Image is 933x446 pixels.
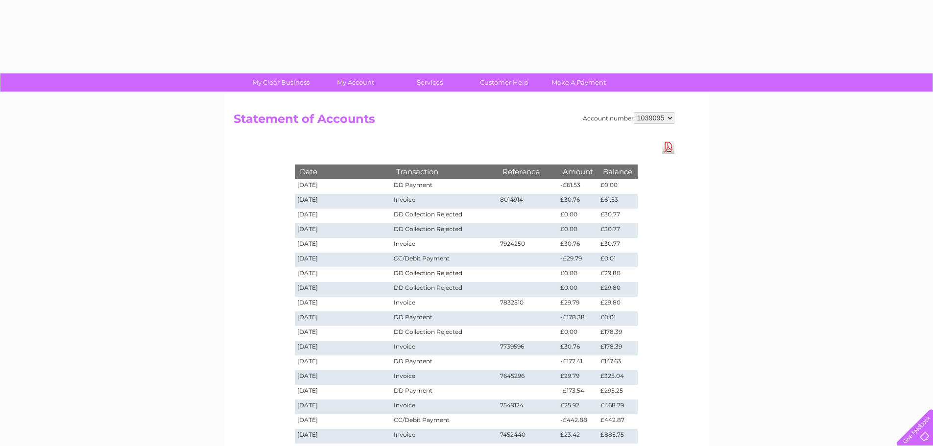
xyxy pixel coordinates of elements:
td: 8014914 [498,194,558,209]
th: Transaction [391,164,497,179]
td: 7739596 [498,341,558,355]
td: [DATE] [295,253,392,267]
td: 7549124 [498,399,558,414]
td: £29.79 [558,297,598,311]
td: [DATE] [295,297,392,311]
td: £29.79 [558,370,598,385]
td: Invoice [391,341,497,355]
td: £178.39 [598,341,637,355]
td: [DATE] [295,341,392,355]
td: £0.00 [558,267,598,282]
td: 7832510 [498,297,558,311]
td: £178.39 [598,326,637,341]
td: [DATE] [295,326,392,341]
td: £0.00 [558,326,598,341]
a: Make A Payment [538,73,619,92]
th: Reference [498,164,558,179]
td: Invoice [391,297,497,311]
a: Download Pdf [662,140,674,154]
td: £25.92 [558,399,598,414]
td: £0.00 [558,282,598,297]
td: £30.77 [598,209,637,223]
td: [DATE] [295,194,392,209]
td: DD Collection Rejected [391,326,497,341]
td: £468.79 [598,399,637,414]
a: My Clear Business [240,73,321,92]
td: 7924250 [498,238,558,253]
a: Services [389,73,470,92]
td: DD Collection Rejected [391,267,497,282]
td: £0.01 [598,311,637,326]
td: CC/Debit Payment [391,414,497,429]
td: [DATE] [295,179,392,194]
td: Invoice [391,238,497,253]
td: -£173.54 [558,385,598,399]
td: CC/Debit Payment [391,253,497,267]
td: £61.53 [598,194,637,209]
td: -£178.38 [558,311,598,326]
td: Invoice [391,370,497,385]
td: DD Payment [391,355,497,370]
td: [DATE] [295,355,392,370]
td: -£61.53 [558,179,598,194]
td: DD Payment [391,385,497,399]
td: £29.80 [598,267,637,282]
a: Customer Help [464,73,545,92]
td: -£442.88 [558,414,598,429]
td: DD Collection Rejected [391,282,497,297]
td: £30.77 [598,238,637,253]
td: [DATE] [295,370,392,385]
td: £885.75 [598,429,637,444]
td: DD Collection Rejected [391,209,497,223]
td: DD Collection Rejected [391,223,497,238]
td: £325.04 [598,370,637,385]
td: [DATE] [295,223,392,238]
td: £30.77 [598,223,637,238]
h2: Statement of Accounts [234,112,674,131]
td: Invoice [391,429,497,444]
td: DD Payment [391,311,497,326]
td: [DATE] [295,429,392,444]
th: Balance [598,164,637,179]
td: £30.76 [558,194,598,209]
td: £442.87 [598,414,637,429]
td: Invoice [391,194,497,209]
td: -£29.79 [558,253,598,267]
td: £147.63 [598,355,637,370]
td: £0.00 [558,223,598,238]
td: £30.76 [558,341,598,355]
td: [DATE] [295,282,392,297]
td: 7645296 [498,370,558,385]
td: £29.80 [598,297,637,311]
td: Invoice [391,399,497,414]
td: £29.80 [598,282,637,297]
td: £30.76 [558,238,598,253]
td: £0.00 [598,179,637,194]
td: 7452440 [498,429,558,444]
td: DD Payment [391,179,497,194]
th: Date [295,164,392,179]
a: My Account [315,73,396,92]
td: £23.42 [558,429,598,444]
td: [DATE] [295,238,392,253]
td: £0.01 [598,253,637,267]
td: [DATE] [295,267,392,282]
div: Account number [583,112,674,124]
td: £295.25 [598,385,637,399]
th: Amount [558,164,598,179]
td: [DATE] [295,399,392,414]
td: [DATE] [295,209,392,223]
td: [DATE] [295,414,392,429]
td: £0.00 [558,209,598,223]
td: [DATE] [295,385,392,399]
td: -£177.41 [558,355,598,370]
td: [DATE] [295,311,392,326]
